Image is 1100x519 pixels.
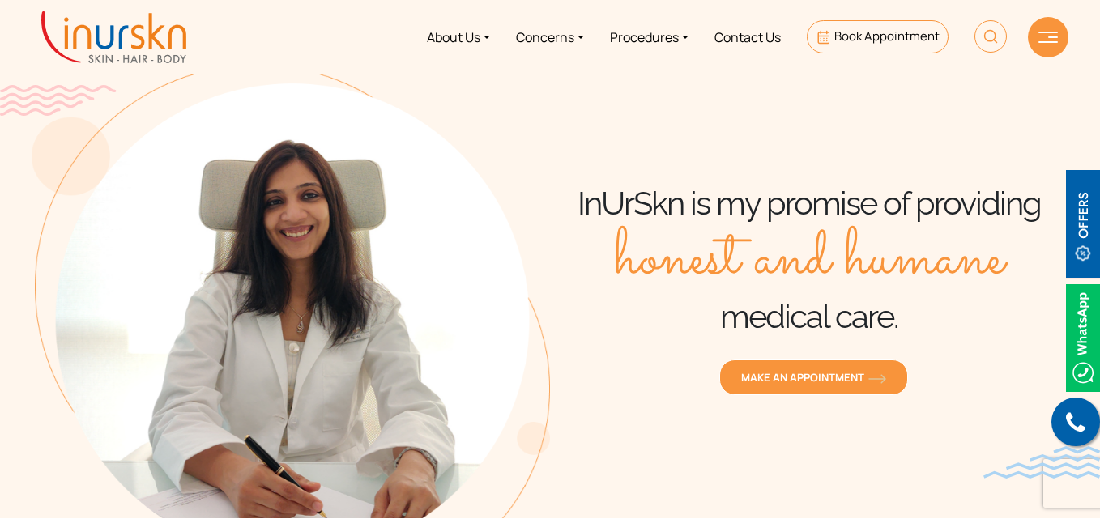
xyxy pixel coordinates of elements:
[550,183,1068,337] h1: InUrSkn is my promise of providing medical care.
[615,223,1004,296] span: honest and humane
[868,374,886,384] img: orange-arrow
[701,6,794,67] a: Contact Us
[807,20,949,53] a: Book Appointment
[719,359,908,395] a: MAKE AN APPOINTMENTorange-arrow
[414,6,503,67] a: About Us
[741,370,886,385] span: MAKE AN APPOINTMENT
[1038,32,1058,43] img: hamLine.svg
[1066,284,1100,392] img: Whatsappicon
[1066,170,1100,278] img: offerBt
[974,20,1007,53] img: HeaderSearch
[503,6,597,67] a: Concerns
[597,6,701,67] a: Procedures
[983,446,1100,479] img: bluewave
[1066,327,1100,345] a: Whatsappicon
[834,28,940,45] span: Book Appointment
[41,11,186,63] img: inurskn-logo
[32,65,550,518] img: about-us-banner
